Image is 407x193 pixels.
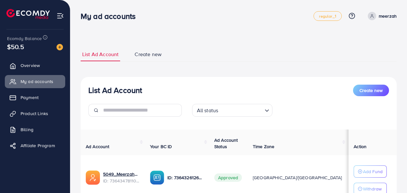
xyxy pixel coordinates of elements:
[150,171,164,185] img: ic-ba-acc.ded83a64.svg
[220,105,262,115] input: Search for option
[214,173,242,182] span: Approved
[103,178,140,184] span: ID: 7364347811019735056
[86,143,110,150] span: Ad Account
[167,174,204,181] p: ID: 7364326126497431569
[363,168,383,175] p: Add Fund
[5,75,65,88] a: My ad accounts
[5,139,65,152] a: Affiliate Program
[103,171,140,177] a: 5049_Meerzah_1714645851425
[21,142,55,149] span: Affiliate Program
[86,171,100,185] img: ic-ads-acc.e4c84228.svg
[57,12,64,20] img: menu
[363,185,382,193] p: Withdraw
[21,110,48,117] span: Product Links
[192,104,272,117] div: Search for option
[88,86,142,95] h3: List Ad Account
[354,165,387,178] button: Add Fund
[5,91,65,104] a: Payment
[5,123,65,136] a: Billing
[7,42,24,51] span: $50.5
[214,137,238,150] span: Ad Account Status
[354,143,367,150] span: Action
[21,78,53,85] span: My ad accounts
[5,59,65,72] a: Overview
[253,143,274,150] span: Time Zone
[21,94,39,101] span: Payment
[359,87,383,94] span: Create new
[21,62,40,69] span: Overview
[7,35,42,42] span: Ecomdy Balance
[82,51,119,58] span: List Ad Account
[21,126,33,133] span: Billing
[253,174,342,181] span: [GEOGRAPHIC_DATA]/[GEOGRAPHIC_DATA]
[103,171,140,184] div: <span class='underline'>5049_Meerzah_1714645851425</span></br>7364347811019735056
[5,107,65,120] a: Product Links
[6,9,50,19] img: logo
[196,106,220,115] span: All status
[81,12,141,21] h3: My ad accounts
[365,12,397,20] a: meerzah
[150,143,172,150] span: Your BC ID
[353,85,389,96] button: Create new
[135,51,162,58] span: Create new
[57,44,63,50] img: image
[319,14,336,18] span: regular_1
[379,12,397,20] p: meerzah
[314,11,341,21] a: regular_1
